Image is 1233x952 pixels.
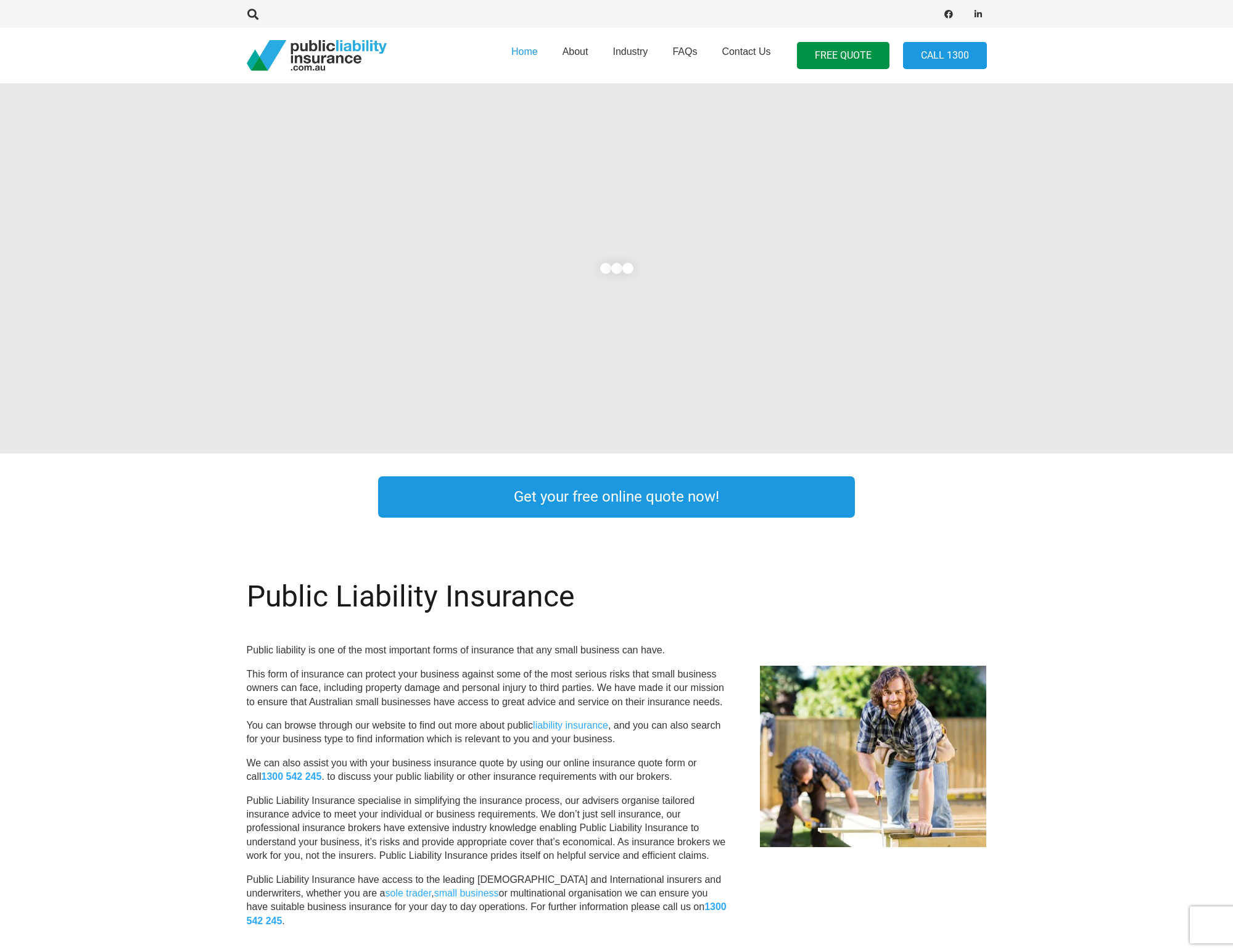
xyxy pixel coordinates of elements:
span: Industry [612,46,648,57]
a: Home [499,24,550,87]
p: Public Liability Insurance have access to the leading [DEMOGRAPHIC_DATA] and International insure... [247,873,730,929]
a: 1300 542 245 [262,771,322,782]
img: Insurance For Carpenters [759,666,986,847]
p: Public liability is one of the most important forms of insurance that any small business can have. [247,644,730,657]
a: Link [880,473,1011,521]
span: About [563,46,588,57]
a: Contact Us [709,24,783,87]
p: We can also assist you with your business insurance quote by using our online insurance quote for... [247,756,730,784]
a: Industry [600,24,660,87]
a: About [550,24,601,87]
a: 1300 542 245 [247,901,727,925]
a: FREE QUOTE [797,42,889,70]
a: small business [434,888,499,898]
a: Call 1300 [903,42,987,70]
span: Home [511,46,538,57]
a: pli_logotransparent [247,40,387,71]
a: sole trader [386,888,432,898]
a: liability insurance [533,720,608,731]
a: Link [222,473,353,521]
a: FAQs [660,24,709,87]
p: Public Liability Insurance specialise in simplifying the insurance process, our advisers organise... [247,794,730,863]
p: This form of insurance can protect your business against some of the most serious risks that smal... [247,668,730,709]
a: Search [241,9,266,20]
a: LinkedIn [970,6,987,23]
a: Facebook [940,6,957,23]
p: You can browse through our website to find out more about public , and you can also search for yo... [247,719,730,747]
h1: Public Liability Insurance [247,579,730,615]
span: FAQs [672,46,697,57]
span: Contact Us [722,46,770,57]
a: Get your free online quote now! [378,476,855,518]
